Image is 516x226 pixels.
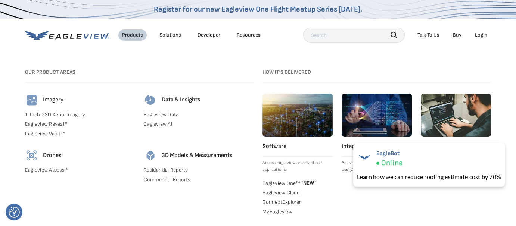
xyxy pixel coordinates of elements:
[342,94,412,137] img: integrations.webp
[25,167,135,173] a: Eagleview Assess™
[162,96,200,104] h4: Data & Insights
[475,32,487,38] div: Login
[376,150,402,157] span: EagleBot
[144,167,254,173] a: Residential Reports
[453,32,461,38] a: Buy
[417,32,439,38] div: Talk To Us
[159,32,181,38] div: Solutions
[262,94,333,137] img: software.webp
[144,121,254,128] a: Eagleview AI
[198,32,220,38] a: Developer
[357,172,501,181] div: Learn how we can reduce roofing estimate cost by 70%
[25,94,38,107] img: imagery-icon.svg
[25,69,254,76] h3: Our Product Areas
[43,96,63,104] h4: Imagery
[342,160,412,173] p: Activate Eagleview in the tools you use [DATE].
[421,94,491,173] a: Developer Use our APIs to develop custom integrations.
[421,94,491,137] img: developer.webp
[144,94,157,107] img: data-icon.svg
[25,131,135,137] a: Eagleview Vault™
[237,32,261,38] div: Resources
[262,199,333,205] a: ConnectExplorer
[43,152,61,160] h4: Drones
[262,179,333,186] a: Eagleview One™ *NEW*
[262,69,491,76] h3: How it's Delivered
[262,208,333,215] a: MyEagleview
[262,189,333,196] a: Eagleview Cloud
[262,160,333,173] p: Access Eagleview on any of our applications.
[262,143,333,151] h4: Software
[9,207,20,218] img: Revisit consent button
[357,150,372,165] img: EagleBot
[9,207,20,218] button: Consent Preferences
[144,112,254,118] a: Eagleview Data
[300,180,316,186] span: NEW
[303,28,405,43] input: Search
[381,158,402,168] span: Online
[144,149,157,162] img: 3d-models-icon.svg
[122,32,143,38] div: Products
[162,152,232,160] h4: 3D Models & Measurements
[144,176,254,183] a: Commercial Reports
[154,5,362,14] a: Register for our new Eagleview One Flight Meetup Series [DATE].
[25,121,135,128] a: Eagleview Reveal®
[342,94,412,173] a: Integrations Activate Eagleview in the tools you use [DATE].
[342,143,412,151] h4: Integrations
[25,149,38,162] img: drones-icon.svg
[25,112,135,118] a: 1-Inch GSD Aerial Imagery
